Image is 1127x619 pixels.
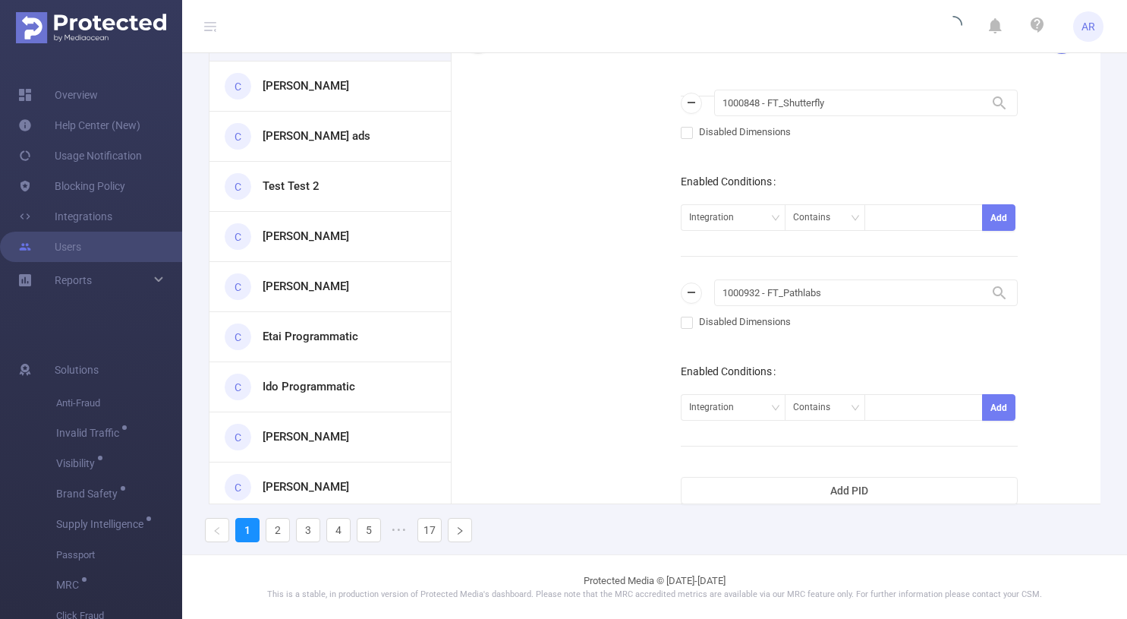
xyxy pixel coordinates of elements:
div: Integration [689,205,745,230]
a: Usage Notification [18,141,142,171]
button: icon: minus [681,93,702,114]
a: 4 [327,519,350,542]
span: Passport [56,540,182,570]
a: 2 [266,519,289,542]
i: icon: down [771,213,780,224]
a: Help Center (New) [18,110,140,141]
h3: [PERSON_NAME] ads [263,128,370,145]
span: Disabled Dimensions [693,316,797,327]
i: icon: loading [944,16,962,37]
label: Enabled Conditions [681,365,782,377]
li: Previous Page [205,518,229,542]
a: Integrations [18,201,112,232]
a: Blocking Policy [18,171,125,201]
span: C [235,122,241,152]
span: ••• [387,518,411,542]
i: icon: right [455,526,464,535]
button: icon: minus [681,283,702,304]
li: 5 [357,518,381,542]
button: Add [982,204,1015,231]
footer: Protected Media © [DATE]-[DATE] [182,554,1127,619]
span: C [235,422,241,453]
li: 3 [296,518,320,542]
li: 4 [326,518,351,542]
div: Contains [793,395,841,420]
span: C [235,222,241,252]
p: This is a stable, in production version of Protected Media's dashboard. Please note that the MRC ... [220,589,1089,602]
a: 5 [357,519,380,542]
h3: [PERSON_NAME] [263,77,349,95]
span: C [235,372,241,403]
span: C [235,472,241,503]
span: C [235,172,241,202]
i: icon: down [851,403,860,414]
i: icon: left [212,526,222,535]
li: Next Page [448,518,472,542]
span: C [235,322,241,352]
h3: [PERSON_NAME] [263,428,349,446]
h3: [PERSON_NAME] [263,278,349,295]
a: Reports [55,265,92,295]
li: Next 5 Pages [387,518,411,542]
span: Reports [55,274,92,286]
div: Contains [793,205,841,230]
li: 17 [417,518,442,542]
i: icon: down [771,403,780,414]
span: Solutions [55,355,99,385]
span: C [235,71,241,102]
button: Add PID [681,477,1018,504]
span: MRC [56,580,84,590]
span: Invalid Traffic [56,428,124,438]
h3: [PERSON_NAME] [263,228,349,245]
span: C [235,272,241,302]
span: Anti-Fraud [56,388,182,418]
a: Overview [18,80,98,110]
h3: Test Test 2 [263,178,320,195]
a: Users [18,232,81,262]
h3: [PERSON_NAME] [263,478,349,496]
i: icon: down [851,213,860,224]
a: 1 [236,519,259,542]
button: Add [982,394,1015,421]
li: 1 [235,518,260,542]
span: Brand Safety [56,488,123,499]
li: 2 [266,518,290,542]
span: Visibility [56,458,100,469]
img: Protected Media [16,12,166,43]
span: AR [1081,11,1095,42]
h3: Ido Programmatic [263,378,355,396]
span: Supply Intelligence [56,519,149,529]
a: 17 [418,519,441,542]
label: Enabled Conditions [681,175,782,188]
span: Disabled Dimensions [693,126,797,137]
a: 3 [297,519,320,542]
div: Integration [689,395,745,420]
h3: Etai Programmatic [263,328,358,346]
